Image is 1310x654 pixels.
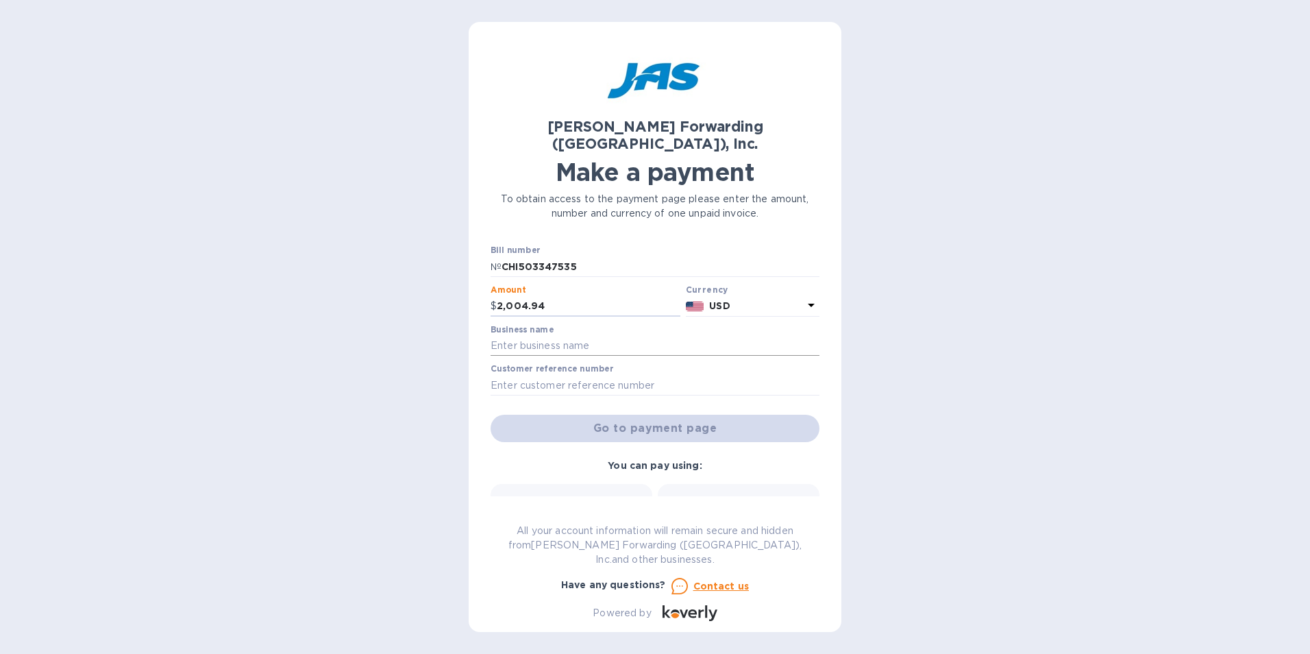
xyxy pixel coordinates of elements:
[491,524,819,567] p: All your account information will remain secure and hidden from [PERSON_NAME] Forwarding ([GEOGRA...
[547,118,763,152] b: [PERSON_NAME] Forwarding ([GEOGRAPHIC_DATA]), Inc.
[709,300,730,311] b: USD
[686,284,728,295] b: Currency
[491,365,613,374] label: Customer reference number
[491,336,819,356] input: Enter business name
[693,581,750,592] u: Contact us
[491,158,819,186] h1: Make a payment
[686,302,704,311] img: USD
[608,460,702,471] b: You can pay using:
[491,260,502,274] p: №
[561,579,666,590] b: Have any questions?
[491,326,554,334] label: Business name
[491,299,497,313] p: $
[593,606,651,620] p: Powered by
[491,247,540,255] label: Bill number
[491,286,526,294] label: Amount
[502,256,819,277] input: Enter bill number
[491,375,819,396] input: Enter customer reference number
[491,192,819,221] p: To obtain access to the payment page please enter the amount, number and currency of one unpaid i...
[497,296,680,317] input: 0.00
